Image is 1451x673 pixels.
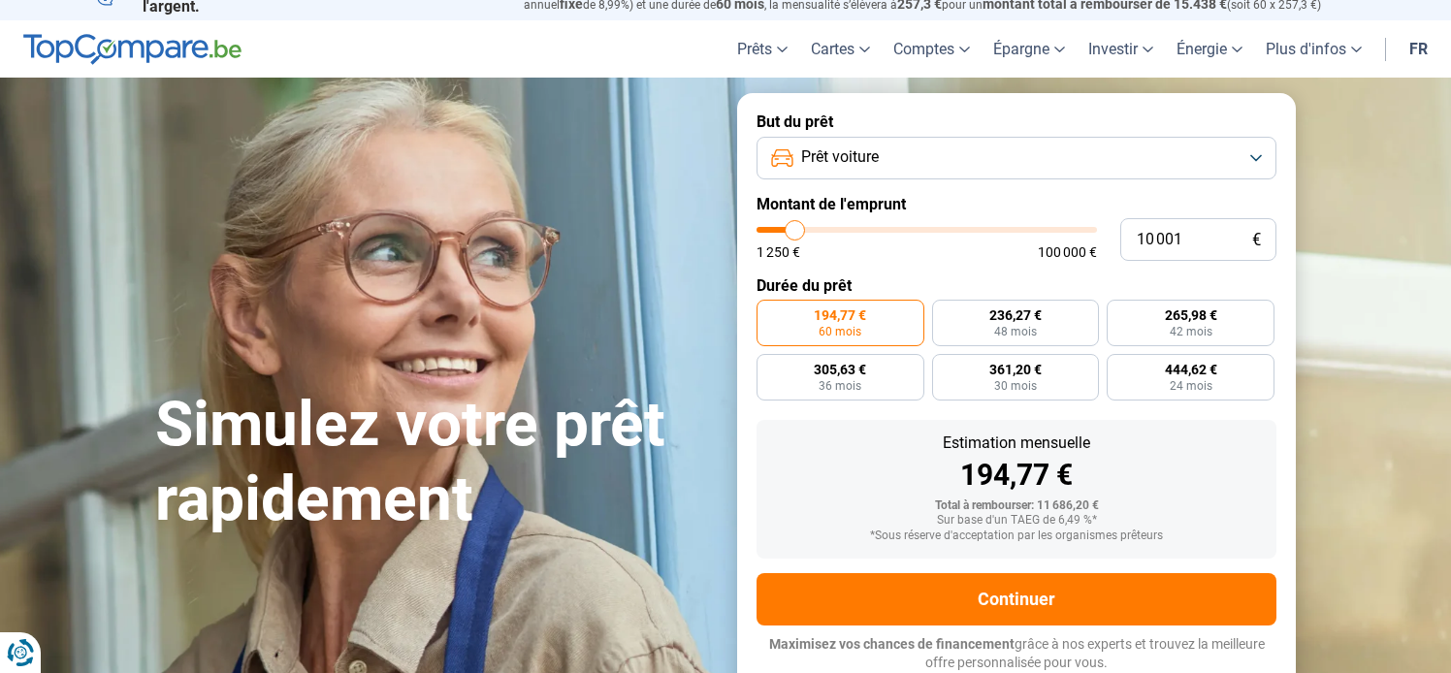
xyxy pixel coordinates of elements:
[772,461,1261,490] div: 194,77 €
[1077,20,1165,78] a: Investir
[814,308,866,322] span: 194,77 €
[994,380,1037,392] span: 30 mois
[819,380,861,392] span: 36 mois
[772,499,1261,513] div: Total à rembourser: 11 686,20 €
[819,326,861,337] span: 60 mois
[989,308,1042,322] span: 236,27 €
[994,326,1037,337] span: 48 mois
[1165,308,1217,322] span: 265,98 €
[155,388,714,537] h1: Simulez votre prêt rapidement
[1038,245,1097,259] span: 100 000 €
[757,635,1276,673] p: grâce à nos experts et trouvez la meilleure offre personnalisée pour vous.
[882,20,982,78] a: Comptes
[989,363,1042,376] span: 361,20 €
[757,245,800,259] span: 1 250 €
[982,20,1077,78] a: Épargne
[772,435,1261,451] div: Estimation mensuelle
[757,195,1276,213] label: Montant de l'emprunt
[725,20,799,78] a: Prêts
[769,636,1015,652] span: Maximisez vos chances de financement
[757,573,1276,625] button: Continuer
[814,363,866,376] span: 305,63 €
[1165,363,1217,376] span: 444,62 €
[799,20,882,78] a: Cartes
[1252,232,1261,248] span: €
[757,276,1276,295] label: Durée du prêt
[1165,20,1254,78] a: Énergie
[1398,20,1439,78] a: fr
[801,146,879,168] span: Prêt voiture
[757,137,1276,179] button: Prêt voiture
[1170,380,1212,392] span: 24 mois
[772,529,1261,543] div: *Sous réserve d'acceptation par les organismes prêteurs
[1170,326,1212,337] span: 42 mois
[757,112,1276,131] label: But du prêt
[1254,20,1373,78] a: Plus d'infos
[23,34,242,65] img: TopCompare
[772,514,1261,528] div: Sur base d'un TAEG de 6,49 %*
